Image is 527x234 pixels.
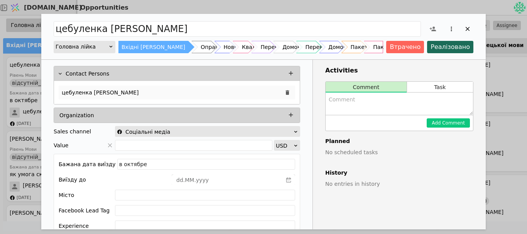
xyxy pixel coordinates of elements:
button: Comment [326,82,407,93]
svg: calender simple [286,177,291,183]
span: Value [54,140,68,151]
div: Sales channel [54,126,91,137]
input: dd.MM.yyyy [172,175,282,185]
button: Task [407,82,473,93]
div: Add Opportunity [41,14,486,229]
h4: Planned [325,137,473,145]
div: Перевірка заповнення анкети [305,41,391,53]
button: Втрачено [386,41,424,53]
div: Місто [59,190,74,200]
p: цебуленка [PERSON_NAME] [62,89,139,97]
img: facebook.svg [117,129,122,135]
span: Соціальні медіа [125,126,170,137]
p: No entries in history [325,180,473,188]
div: Бажана дата виїзду [59,159,116,170]
div: Головна лійка [56,41,108,52]
p: Contact Persons [66,70,109,78]
div: Домовитись про співбесіду [328,41,405,53]
div: Пакет документів надіслано [351,41,432,53]
div: USD [276,140,293,151]
div: Домовитись про анкетування [282,41,367,53]
p: Organization [59,111,94,120]
div: Кваліфікація [242,41,278,53]
h4: History [325,169,473,177]
p: No scheduled tasks [325,148,473,157]
div: Опрацьовано-[PERSON_NAME] [201,41,285,53]
div: Нові заявки [224,41,257,53]
h3: Activities [325,66,473,75]
div: Виїзду до [59,174,86,185]
div: Пакет документів отримано [373,41,453,53]
div: Перевірка німецької мови [260,41,334,53]
button: Реалізовано [427,41,473,53]
div: Facebook Lead Tag [59,205,110,216]
div: Experience [59,221,89,231]
button: Add Comment [427,118,470,128]
div: Вхідні [PERSON_NAME] [122,41,185,53]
